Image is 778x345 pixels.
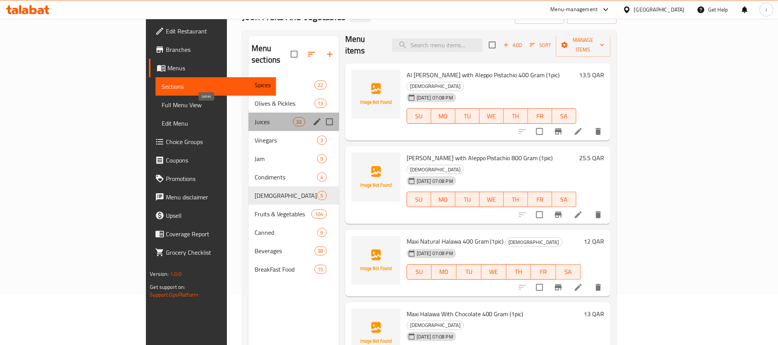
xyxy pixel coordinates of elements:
[555,194,573,205] span: SA
[166,27,270,36] span: Edit Restaurant
[507,194,525,205] span: TH
[149,151,276,169] a: Coupons
[166,174,270,183] span: Promotions
[460,266,478,277] span: TU
[255,265,314,274] span: BreakFast Food
[531,279,548,295] span: Select to update
[407,236,504,247] span: Maxi Natural Halawa 400 Gram (1pic)
[431,192,455,207] button: MO
[574,210,583,219] a: Edit menu item
[166,211,270,220] span: Upsell
[521,12,558,22] span: import
[414,94,456,101] span: [DATE] 07:08 PM
[255,172,317,182] div: Condiments
[315,81,326,89] span: 22
[573,12,611,22] span: export
[766,5,767,14] span: i
[407,321,464,330] div: Halawa
[556,264,581,280] button: SA
[407,308,523,320] span: Maxi Halawa With Chocolate 400 Gram (1pic)
[505,237,563,247] div: Halawa
[149,206,276,225] a: Upsell
[559,266,578,277] span: SA
[255,136,317,145] span: Vinegars
[248,73,339,282] nav: Menu sections
[407,192,431,207] button: SU
[504,108,528,124] button: TH
[315,100,326,107] span: 13
[255,246,314,255] span: Beverages
[534,266,553,277] span: FR
[562,35,604,55] span: Manage items
[506,238,562,247] span: [DEMOGRAPHIC_DATA]
[589,206,608,224] button: delete
[552,192,576,207] button: SA
[255,154,317,163] span: Jam
[530,41,551,50] span: Sort
[162,82,270,91] span: Sections
[166,156,270,165] span: Coupons
[248,205,339,223] div: Fruits & Vegetables104
[318,137,326,144] span: 3
[293,118,305,126] span: 33
[248,260,339,279] div: BreakFast Food15
[584,236,604,247] h6: 12 QAR
[156,114,276,133] a: Edit Menu
[318,229,326,236] span: 6
[166,229,270,239] span: Coverage Report
[318,174,326,181] span: 4
[459,111,477,122] span: TU
[414,333,456,340] span: [DATE] 07:08 PM
[480,192,504,207] button: WE
[410,194,428,205] span: SU
[315,246,327,255] div: items
[407,165,464,174] div: Halawa
[166,248,270,257] span: Grocery Checklist
[584,309,604,319] h6: 13 QAR
[634,5,685,14] div: [GEOGRAPHIC_DATA]
[579,70,604,80] h6: 13.5 QAR
[318,155,326,163] span: 9
[410,266,429,277] span: SU
[434,194,452,205] span: MO
[150,290,199,300] a: Support.OpsPlatform
[507,111,525,122] span: TH
[510,266,528,277] span: TH
[311,116,323,128] button: edit
[407,165,463,174] span: [DEMOGRAPHIC_DATA]
[500,39,525,51] span: Add item
[255,209,311,219] span: Fruits & Vegetables
[166,192,270,202] span: Menu disclaimer
[318,192,326,199] span: 5
[531,111,549,122] span: FR
[432,264,457,280] button: MO
[455,192,480,207] button: TU
[407,69,560,81] span: Al [PERSON_NAME] with Aleppo Pistachio 400 Gram (1pic)
[500,39,525,51] button: Add
[149,40,276,59] a: Branches
[150,269,169,279] span: Version:
[407,82,464,91] div: Halawa
[552,108,576,124] button: SA
[156,96,276,114] a: Full Menu View
[351,153,401,202] img: Al Haitham Halva with Aleppo Pistachio 800 Gram (1pic)
[149,22,276,40] a: Edit Restaurant
[248,76,339,94] div: Spices22
[407,108,431,124] button: SU
[528,108,552,124] button: FR
[574,283,583,292] a: Edit menu item
[407,152,553,164] span: [PERSON_NAME] with Aleppo Pistachio 800 Gram (1pic)
[156,77,276,96] a: Sections
[483,111,501,122] span: WE
[170,269,182,279] span: 1.0.0
[551,5,598,14] div: Menu-management
[531,123,548,139] span: Select to update
[149,59,276,77] a: Menus
[507,264,531,280] button: TH
[248,186,339,205] div: [DEMOGRAPHIC_DATA]5
[312,211,326,218] span: 104
[482,264,507,280] button: WE
[315,99,327,108] div: items
[459,194,477,205] span: TU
